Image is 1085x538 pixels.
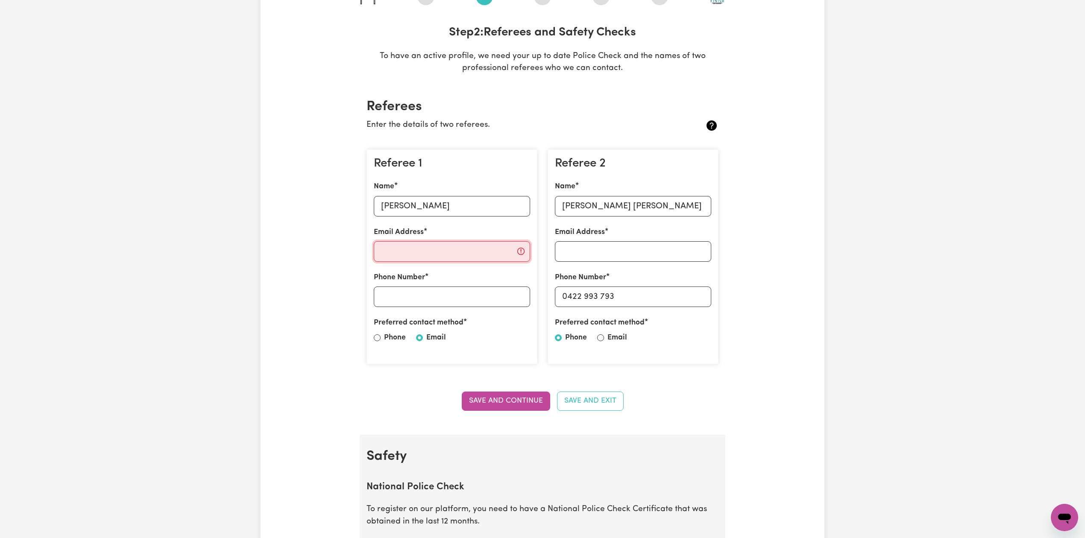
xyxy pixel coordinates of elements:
h2: Safety [367,448,718,465]
label: Email [607,332,627,343]
h3: Step 2 : Referees and Safety Checks [360,26,725,40]
h2: National Police Check [367,482,718,493]
p: Enter the details of two referees. [367,119,660,132]
label: Phone Number [374,272,425,283]
label: Name [555,181,575,192]
label: Name [374,181,394,192]
label: Phone [565,332,587,343]
label: Email Address [555,227,605,238]
button: Save and Exit [557,392,624,410]
label: Phone Number [555,272,606,283]
h3: Referee 1 [374,157,530,171]
p: To have an active profile, we need your up to date Police Check and the names of two professional... [360,50,725,75]
h2: Referees [367,99,718,115]
button: Save and Continue [462,392,550,410]
label: Preferred contact method [374,317,463,328]
label: Email [426,332,446,343]
label: Phone [384,332,406,343]
iframe: Button to launch messaging window [1051,504,1078,531]
p: To register on our platform, you need to have a National Police Check Certificate that was obtain... [367,503,718,528]
label: Email Address [374,227,424,238]
label: Preferred contact method [555,317,645,328]
h3: Referee 2 [555,157,711,171]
